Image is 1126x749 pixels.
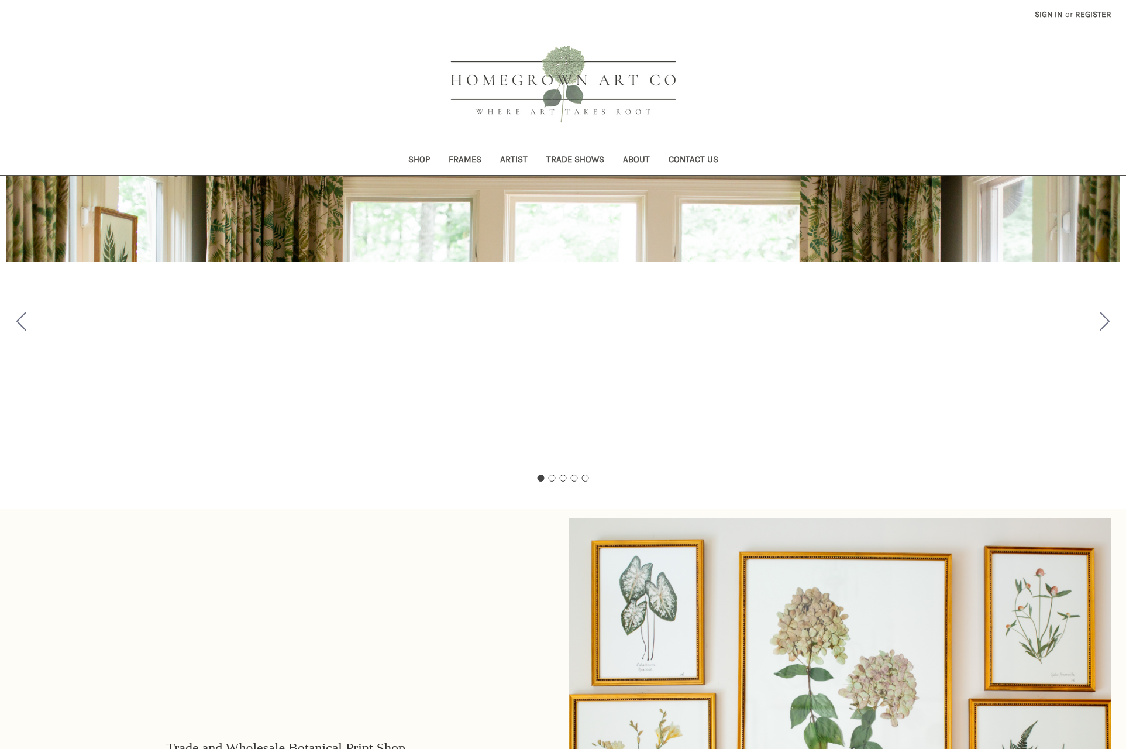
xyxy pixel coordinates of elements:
[432,33,695,138] img: HOMEGROWN ART CO
[582,475,589,482] button: Go to slide 5
[491,146,537,175] a: Artist
[1090,273,1120,371] button: Go to slide 2
[560,475,567,482] button: Go to slide 3
[1064,8,1074,20] span: or
[439,146,491,175] a: Frames
[614,146,659,175] a: About
[538,475,545,482] button: Go to slide 1
[6,273,37,371] button: Go to slide 5
[549,475,556,482] button: Go to slide 2
[659,146,728,175] a: Contact Us
[571,475,578,482] button: Go to slide 4
[537,146,614,175] a: Trade Shows
[399,146,439,175] a: Shop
